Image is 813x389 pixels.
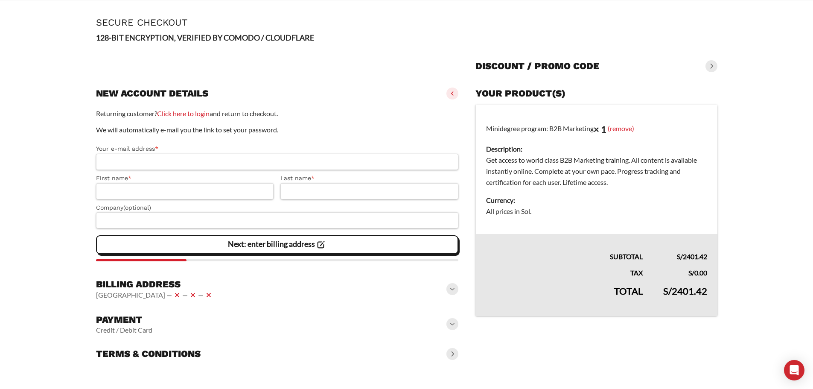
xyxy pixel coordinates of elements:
label: Last name [280,173,458,183]
label: Your e-mail address [96,144,459,154]
bdi: 2401.42 [677,252,707,260]
vaadin-horizontal-layout: Credit / Debit Card [96,326,152,334]
span: S/ [688,269,694,277]
h3: Billing address [96,278,214,290]
h3: Terms & conditions [96,348,201,360]
p: We will automatically e-mail you the link to set your password. [96,124,459,135]
h3: Payment [96,314,152,326]
bdi: 2401.42 [663,285,707,297]
th: Subtotal [476,234,653,262]
vaadin-button: Next: enter billing address [96,235,459,254]
div: Open Intercom Messenger [784,360,804,380]
bdi: 0.00 [688,269,707,277]
th: Tax [476,262,653,278]
h1: Secure Checkout [96,17,717,28]
h3: New account details [96,88,208,99]
strong: × 1 [594,123,606,135]
a: Click here to login [157,109,210,117]
span: (optional) [123,204,151,211]
a: (remove) [608,124,634,132]
label: First name [96,173,274,183]
span: S/ [663,285,672,297]
label: Company [96,203,459,213]
dd: Get access to world class B2B Marketing training. All content is available instantly online. Comp... [486,155,707,188]
vaadin-horizontal-layout: [GEOGRAPHIC_DATA] — — — [96,290,214,300]
dt: Description: [486,143,707,155]
dt: Currency: [486,195,707,206]
td: Minidegree program: B2B Marketing [476,105,717,234]
h3: Discount / promo code [475,60,599,72]
p: Returning customer? and return to checkout. [96,108,459,119]
strong: 128-BIT ENCRYPTION, VERIFIED BY COMODO / CLOUDFLARE [96,33,314,42]
span: S/ [677,252,683,260]
th: Total [476,278,653,316]
dd: All prices in Sol. [486,206,707,217]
